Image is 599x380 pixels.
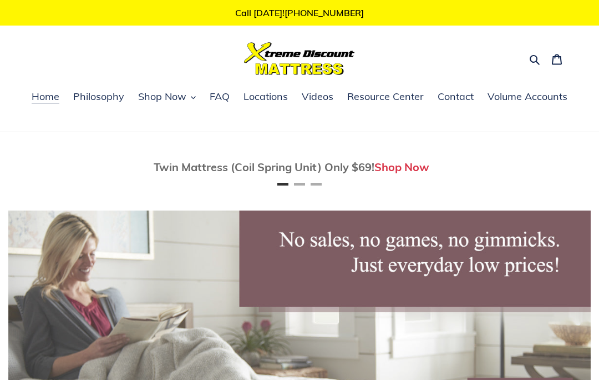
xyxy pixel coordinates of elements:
a: [PHONE_NUMBER] [285,7,364,18]
span: Volume Accounts [488,90,567,103]
a: Contact [432,89,479,106]
span: Videos [302,90,333,103]
button: Shop Now [133,89,201,106]
a: Volume Accounts [482,89,573,106]
a: Videos [296,89,339,106]
a: Home [26,89,65,106]
span: Shop Now [138,90,186,103]
span: FAQ [210,90,230,103]
span: Twin Mattress (Coil Spring Unit) Only $69! [154,160,374,174]
button: Page 3 [311,183,322,186]
a: Locations [238,89,293,106]
a: Resource Center [342,89,429,106]
button: Page 1 [277,183,288,186]
span: Home [32,90,59,103]
img: Xtreme Discount Mattress [244,42,355,75]
a: Philosophy [68,89,130,106]
a: FAQ [204,89,235,106]
a: Shop Now [374,160,429,174]
span: Locations [243,90,288,103]
span: Contact [438,90,474,103]
button: Page 2 [294,183,305,186]
span: Resource Center [347,90,424,103]
span: Philosophy [73,90,124,103]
